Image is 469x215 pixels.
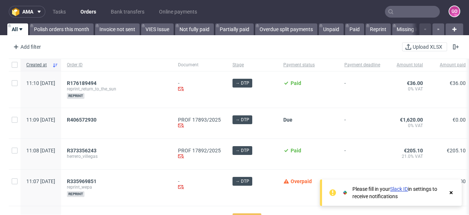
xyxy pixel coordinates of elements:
span: Stage [232,62,272,68]
span: - [344,178,380,197]
a: R373356243 [67,148,98,153]
a: Paid [345,23,364,35]
span: → DTP [235,178,249,185]
span: - [344,148,380,160]
a: Polish orders this month [30,23,94,35]
a: Partially paid [215,23,254,35]
a: Online payments [155,6,201,18]
span: Paid [291,80,301,86]
span: €205.10 [404,148,423,153]
a: Unpaid [319,23,344,35]
div: - [178,80,221,93]
div: - [178,178,221,191]
button: Upload XLSX [402,42,447,51]
span: €1,190.00 [443,178,466,184]
span: Upload XLSX [411,44,444,49]
span: Overpaid [291,178,312,184]
span: €1,620.00 [400,117,423,123]
span: 0% VAT [392,123,423,129]
span: Document [178,62,221,68]
span: ama [22,9,33,14]
span: R373356243 [67,148,97,153]
span: → DTP [235,80,249,86]
span: reprint_return_to_the_sun [67,86,166,92]
span: Amount paid [435,62,466,68]
span: reprint [67,93,84,99]
span: 11:10 [DATE] [26,80,55,86]
span: Due [283,117,292,123]
span: - [344,80,380,99]
span: 0% VAT [392,86,423,92]
a: VIES Issue [141,23,174,35]
div: Please fill in your in settings to receive notifications [352,185,444,200]
a: PROF 17892/2025 [178,148,221,153]
a: All [7,23,28,35]
a: Slack ID [390,186,408,192]
img: logo [12,8,22,16]
span: 11:07 [DATE] [26,178,55,184]
div: Add filter [10,41,42,53]
span: reprint [67,191,84,197]
span: Order ID [67,62,166,68]
a: R335969851 [67,178,98,184]
span: herrero_villegas [67,153,166,159]
span: Paid [291,148,301,153]
span: → DTP [235,147,249,154]
a: R406572930 [67,117,98,123]
a: Bank transfers [106,6,149,18]
span: R176189494 [67,80,97,86]
a: R176189494 [67,80,98,86]
span: 11:09 [DATE] [26,117,55,123]
span: Created at [26,62,49,68]
span: €0.00 [453,117,466,123]
a: Orders [76,6,101,18]
span: €36.00 [407,80,423,86]
span: - [344,117,380,130]
span: €36.00 [450,80,466,86]
span: R335969851 [67,178,97,184]
a: Overdue split payments [255,23,317,35]
span: Payment deadline [344,62,380,68]
span: reprint_wepa [67,184,166,190]
span: R406572930 [67,117,97,123]
span: Amount total [392,62,423,68]
span: → DTP [235,116,249,123]
span: Payment status [283,62,333,68]
a: PROF 17893/2025 [178,117,221,123]
a: Invoice not sent [95,23,140,35]
span: 21.0% VAT [392,153,423,159]
span: €205.10 [447,148,466,153]
button: ama [9,6,45,18]
img: Slack [341,189,349,196]
figcaption: GO [449,6,459,16]
a: Tasks [48,6,70,18]
a: Reprint [366,23,391,35]
a: Missing invoice [392,23,435,35]
span: €595.00 [404,178,423,184]
a: Not fully paid [175,23,214,35]
span: 11:08 [DATE] [26,148,55,153]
